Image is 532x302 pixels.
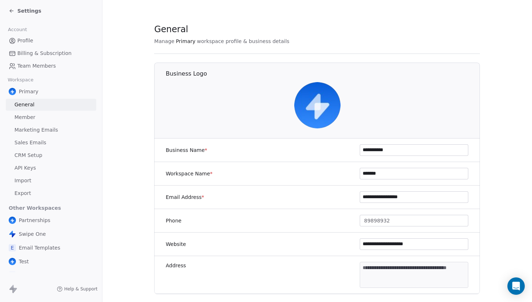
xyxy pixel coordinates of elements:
img: user_01J93QE9VH11XXZQZDP4TWZEES.jpg [9,88,16,95]
span: Swipe One [19,230,46,238]
span: Email Templates [19,244,60,251]
span: General [154,24,188,35]
a: Help & Support [57,286,97,292]
a: CRM Setup [6,149,96,161]
button: 89898932 [360,215,468,226]
span: API Keys [14,164,36,172]
span: Partnerships [19,217,50,224]
span: Member [14,114,35,121]
label: Phone [166,217,181,224]
span: General [14,101,34,109]
a: Settings [9,7,41,14]
span: Settings [17,7,41,14]
span: Help & Support [64,286,97,292]
span: CRM Setup [14,152,42,159]
a: Sales Emails [6,137,96,149]
label: Website [166,241,186,248]
span: Workspace [5,75,37,85]
a: General [6,99,96,111]
span: S [9,272,16,279]
label: Email Address [166,193,204,201]
span: Account [5,24,30,35]
a: Marketing Emails [6,124,96,136]
span: Primary [176,38,195,45]
label: Address [166,262,186,269]
a: Profile [6,35,96,47]
span: Sales Emails [14,139,46,146]
span: Team Members [17,62,56,70]
a: Member [6,111,96,123]
label: Workspace Name [166,170,212,177]
h1: Business Logo [166,70,480,78]
div: Open Intercom Messenger [507,277,525,295]
span: Export [14,190,31,197]
span: Billing & Subscription [17,50,72,57]
span: Marketing Emails [14,126,58,134]
span: Manage [154,38,174,45]
a: API Keys [6,162,96,174]
span: 89898932 [364,217,390,225]
span: Other Workspaces [6,202,64,214]
span: Primary [19,88,38,95]
span: Test [19,258,29,265]
img: swipeone-app-icon.png [9,230,16,238]
span: Import [14,177,31,184]
a: Import [6,175,96,187]
img: user_01J93QE9VH11XXZQZDP4TWZEES.jpg [9,258,16,265]
a: Team Members [6,60,96,72]
span: Profile [17,37,33,44]
a: Billing & Subscription [6,47,96,59]
a: Export [6,187,96,199]
span: workspace profile & business details [197,38,290,45]
img: user_01J93QE9VH11XXZQZDP4TWZEES.jpg [9,217,16,224]
span: Swipe One Seed Data [19,272,74,279]
img: user_01J93QE9VH11XXZQZDP4TWZEES.jpg [294,82,341,128]
label: Business Name [166,146,207,154]
span: E [9,244,16,251]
